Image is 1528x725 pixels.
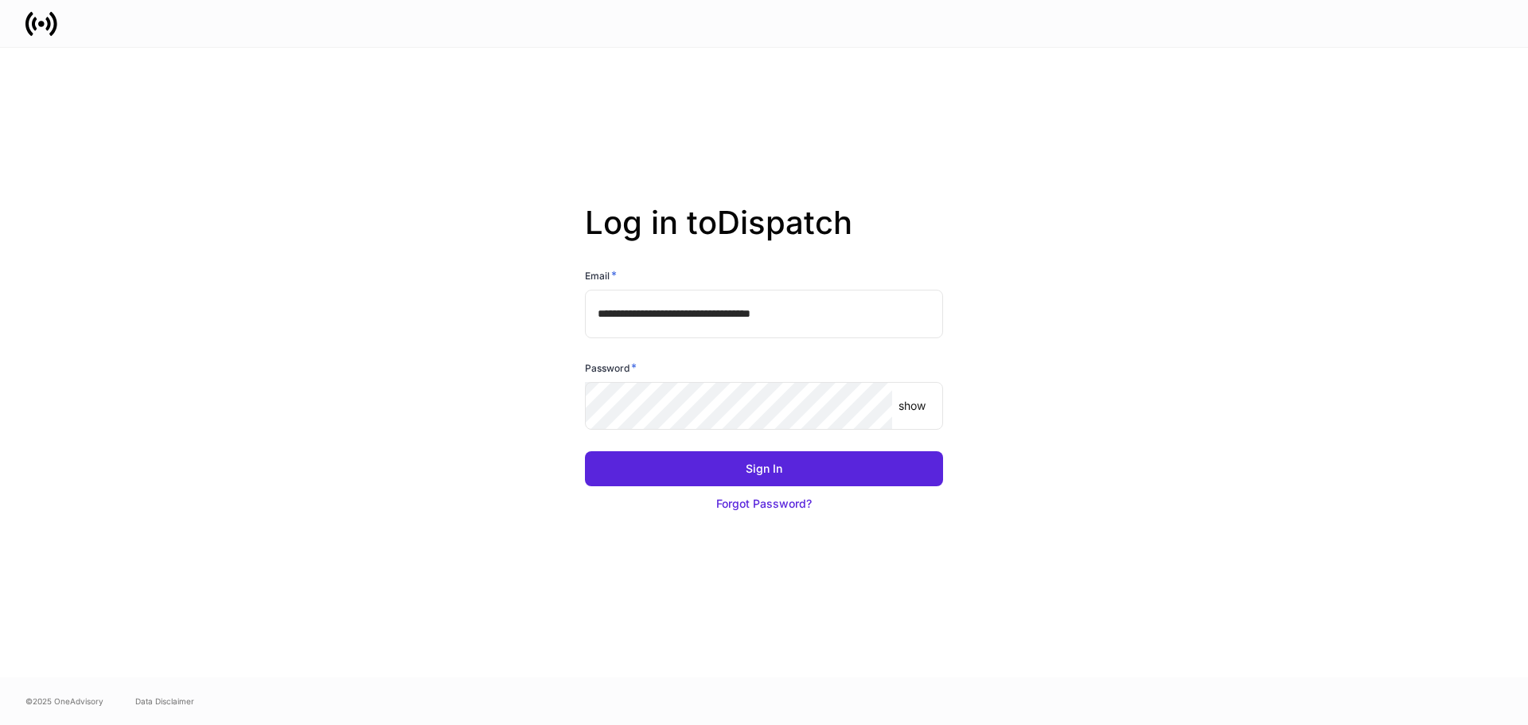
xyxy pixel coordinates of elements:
button: Forgot Password? [585,486,943,521]
a: Data Disclaimer [135,695,194,707]
h6: Email [585,267,617,283]
h6: Password [585,360,637,376]
div: Forgot Password? [716,496,812,512]
span: © 2025 OneAdvisory [25,695,103,707]
p: show [898,398,926,414]
button: Sign In [585,451,943,486]
h2: Log in to Dispatch [585,204,943,267]
div: Sign In [746,461,782,477]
